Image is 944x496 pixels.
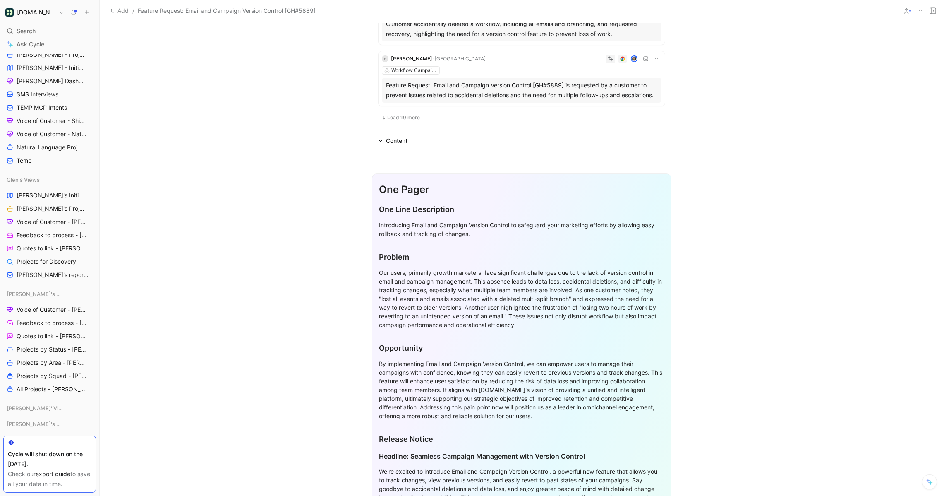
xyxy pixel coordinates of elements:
[3,418,96,472] div: [PERSON_NAME]'s ViewsVoice of Customer - Shipped FeaturesDesign Studio - Voice of Customer - [PER...
[3,288,96,395] div: [PERSON_NAME]'s ViewsVoice of Customer - [PERSON_NAME]Feedback to process - [PERSON_NAME]Quotes t...
[3,38,96,51] a: Ask Cycle
[8,449,91,469] div: Cycle will shut down on the [DATE].
[3,173,96,186] div: Glen's Views
[386,19,657,39] div: Customer accidentally deleted a workflow, including all emails and branching, and requested recov...
[17,26,36,36] span: Search
[379,433,664,445] div: Release Notice
[3,101,96,114] a: TEMP MCP Intents
[17,231,87,239] span: Feedback to process - [PERSON_NAME]
[17,104,67,112] span: TEMP MCP Intents
[391,55,432,62] span: [PERSON_NAME]
[17,39,44,49] span: Ask Cycle
[17,345,87,354] span: Projects by Status - [PERSON_NAME]
[17,372,87,380] span: Projects by Squad - [PERSON_NAME]
[17,205,85,213] span: [PERSON_NAME]'s Projects
[17,51,85,59] span: [PERSON_NAME] - Projects
[108,6,131,16] button: Add
[379,182,664,197] div: One Pager
[3,288,96,300] div: [PERSON_NAME]'s Views
[387,114,420,121] span: Load 10 more
[3,402,96,417] div: [PERSON_NAME]' Views
[3,255,96,268] a: Projects for Discovery
[7,290,64,298] span: [PERSON_NAME]'s Views
[3,202,96,215] a: [PERSON_NAME]'s Projects
[3,154,96,167] a: Temp
[5,8,14,17] img: Customer.io
[379,204,664,215] div: One Line Description
[3,317,96,329] a: Feedback to process - [PERSON_NAME]
[375,136,411,146] div: Content
[379,268,664,329] div: Our users, primarily growth marketers, face significant challenges due to the lack of version con...
[379,113,423,123] button: Load 10 more
[17,117,85,125] span: Voice of Customer - Shipped
[3,433,96,446] a: Voice of Customer - Shipped Features
[3,173,96,281] div: Glen's Views[PERSON_NAME]'s Initiatives[PERSON_NAME]'s ProjectsVoice of Customer - [PERSON_NAME]F...
[3,402,96,414] div: [PERSON_NAME]' Views
[17,332,86,340] span: Quotes to link - [PERSON_NAME]
[17,64,85,72] span: [PERSON_NAME] - Initiatives
[3,7,66,18] button: Customer.io[DOMAIN_NAME]
[138,6,316,16] span: Feature Request: Email and Campaign Version Control [GH#5889]
[3,88,96,101] a: SMS Interviews
[3,216,96,228] a: Voice of Customer - [PERSON_NAME]
[7,420,64,428] span: [PERSON_NAME]'s Views
[379,251,664,262] div: Problem
[632,56,637,61] img: avatar
[3,189,96,202] a: [PERSON_NAME]'s Initiatives
[17,143,85,152] span: Natural Language Projects
[432,55,486,62] span: · [GEOGRAPHIC_DATA]
[3,75,96,87] a: [PERSON_NAME] Dashboard
[17,9,55,16] h1: [DOMAIN_NAME]
[3,242,96,255] a: Quotes to link - [PERSON_NAME]
[17,385,86,393] span: All Projects - [PERSON_NAME]
[7,176,40,184] span: Glen's Views
[17,157,32,165] span: Temp
[3,62,96,74] a: [PERSON_NAME] - Initiatives
[17,244,86,253] span: Quotes to link - [PERSON_NAME]
[7,404,63,412] span: [PERSON_NAME]' Views
[3,141,96,154] a: Natural Language Projects
[3,229,96,241] a: Feedback to process - [PERSON_NAME]
[3,48,96,61] a: [PERSON_NAME] - Projects
[3,343,96,356] a: Projects by Status - [PERSON_NAME]
[3,370,96,382] a: Projects by Squad - [PERSON_NAME]
[3,418,96,430] div: [PERSON_NAME]'s Views
[132,6,134,16] span: /
[391,66,438,75] div: Workflow Campaigns
[17,130,87,138] span: Voice of Customer - Natural Language
[17,359,87,367] span: Projects by Area - [PERSON_NAME]
[17,258,76,266] span: Projects for Discovery
[17,218,87,226] span: Voice of Customer - [PERSON_NAME]
[17,306,87,314] span: Voice of Customer - [PERSON_NAME]
[17,319,87,327] span: Feedback to process - [PERSON_NAME]
[17,271,89,279] span: [PERSON_NAME]'s reported feedback (unprocessed)
[379,359,664,420] div: By implementing Email and Campaign Version Control, we can empower users to manage their campaign...
[386,136,407,146] div: Content
[17,90,58,99] span: SMS Interviews
[8,469,91,489] div: Check our to save all your data in time.
[379,451,664,461] div: Headline: Seamless Campaign Management with Version Control
[17,191,85,200] span: [PERSON_NAME]'s Initiatives
[386,80,657,100] div: Feature Request: Email and Campaign Version Control [GH#5889] is requested by a customer to preve...
[3,269,96,281] a: [PERSON_NAME]'s reported feedback (unprocessed)
[17,77,85,85] span: [PERSON_NAME] Dashboard
[3,356,96,369] a: Projects by Area - [PERSON_NAME]
[3,303,96,316] a: Voice of Customer - [PERSON_NAME]
[379,221,664,238] div: Introducing Email and Campaign Version Control to safeguard your marketing efforts by allowing ea...
[3,330,96,342] a: Quotes to link - [PERSON_NAME]
[3,383,96,395] a: All Projects - [PERSON_NAME]
[382,55,388,62] div: H
[379,342,664,354] div: Opportunity
[3,25,96,37] div: Search
[3,128,96,140] a: Voice of Customer - Natural Language
[3,115,96,127] a: Voice of Customer - Shipped
[36,470,70,477] a: export guide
